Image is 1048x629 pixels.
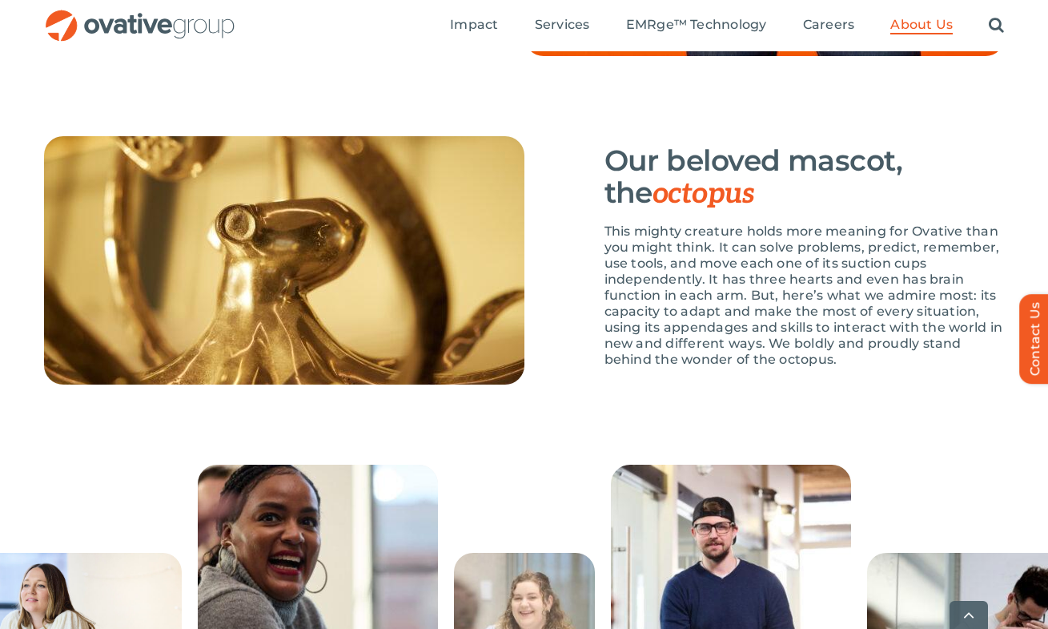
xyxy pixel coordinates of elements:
[652,176,754,212] span: octopus
[604,144,1005,210] h3: Our beloved mascot, the
[626,17,767,34] a: EMRge™ Technology
[604,224,1005,368] p: This mighty creature holds more meaning for Ovative than you might think. It can solve problems, ...
[626,17,767,33] span: EMRge™ Technology
[535,17,590,33] span: Services
[803,17,855,34] a: Careers
[535,17,590,34] a: Services
[989,17,1004,34] a: Search
[44,136,524,385] img: About_Us_-_Octopus[1]
[44,8,236,23] a: OG_Full_horizontal_RGB
[450,17,498,34] a: Impact
[803,17,855,33] span: Careers
[890,17,953,33] span: About Us
[450,17,498,33] span: Impact
[890,17,953,34] a: About Us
